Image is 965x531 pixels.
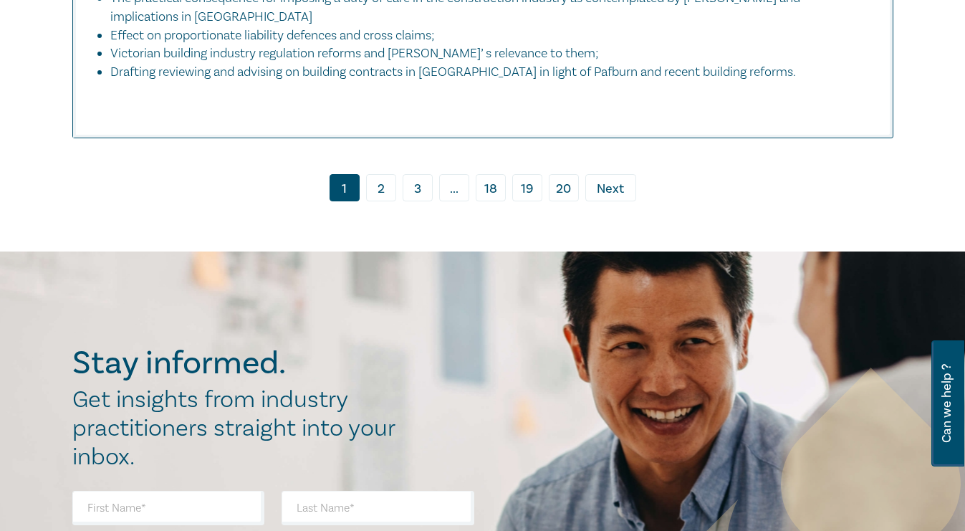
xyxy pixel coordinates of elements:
[110,44,864,63] li: Victorian building industry regulation reforms and [PERSON_NAME]’ s relevance to them;
[110,27,864,45] li: Effect on proportionate liability defences and cross claims;
[72,491,265,525] input: First Name*
[330,174,360,201] a: 1
[366,174,396,201] a: 2
[72,345,411,382] h2: Stay informed.
[476,174,506,201] a: 18
[512,174,542,201] a: 19
[439,174,469,201] span: ...
[403,174,433,201] a: 3
[597,180,624,198] span: Next
[282,491,474,525] input: Last Name*
[72,386,411,472] h2: Get insights from industry practitioners straight into your inbox.
[585,174,636,201] a: Next
[549,174,579,201] a: 20
[110,63,878,82] li: Drafting reviewing and advising on building contracts in [GEOGRAPHIC_DATA] in light of Pafburn an...
[940,349,954,458] span: Can we help ?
